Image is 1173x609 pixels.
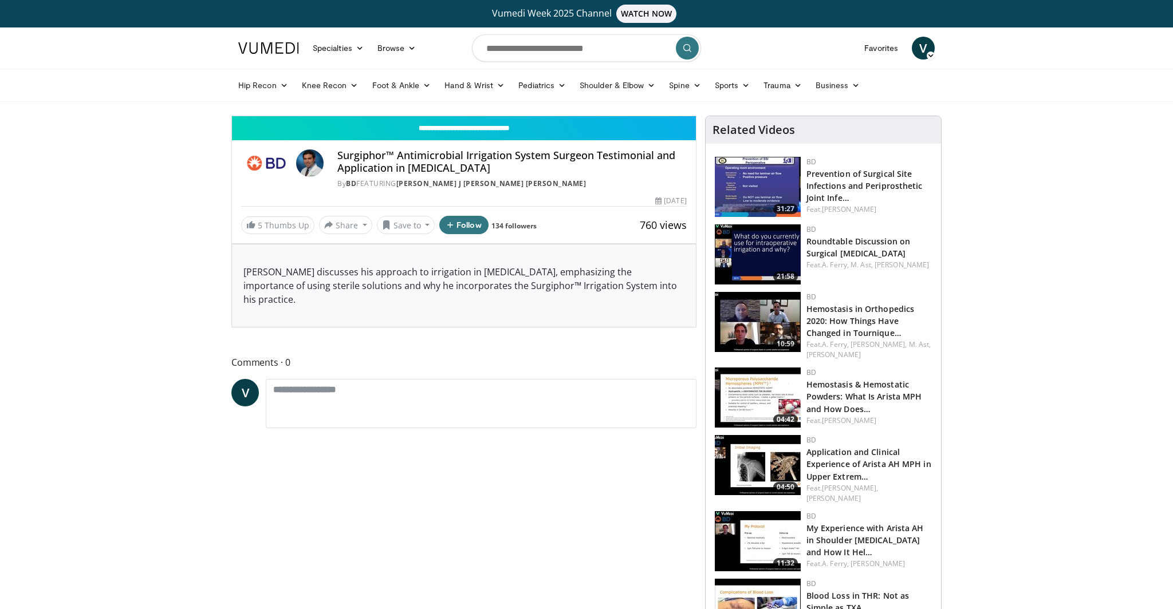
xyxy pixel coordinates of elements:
[773,558,798,568] span: 11:32
[715,224,801,284] img: 63b980ac-32f1-48d0-8c7b-91567b14b7c6.150x105_q85_crop-smart_upscale.jpg
[773,204,798,214] span: 31:27
[909,339,931,349] a: M. Ast,
[296,149,324,177] img: Avatar
[806,511,816,521] a: BD
[715,367,801,428] img: 74cdd7cb-f3ea-4baf-b85b-cffc470bdfa4.150x105_q85_crop-smart_upscale.jpg
[439,216,489,234] button: Follow
[241,149,292,177] img: BD
[851,260,873,270] a: M. Ast,
[715,224,801,284] a: 21:58
[616,5,677,23] span: WATCH NOW
[806,204,932,215] div: Feat.
[773,339,798,349] span: 10:59
[240,5,933,23] a: Vumedi Week 2025 ChannelWATCH NOW
[396,179,586,188] a: [PERSON_NAME] J [PERSON_NAME] [PERSON_NAME]
[295,74,365,97] a: Knee Recon
[365,74,438,97] a: Foot & Ankle
[806,367,816,377] a: BD
[337,179,687,189] div: By FEATURING
[806,523,924,557] a: My Experience with Arista AH in Shoulder [MEDICAL_DATA] and How It Hel…
[472,34,701,62] input: Search topics, interventions
[491,221,537,231] a: 134 followers
[875,260,929,270] a: [PERSON_NAME]
[715,435,801,495] img: dc27aa96-e3b5-4391-912a-c927c4fad802.150x105_q85_crop-smart_upscale.jpg
[377,216,435,234] button: Save to
[773,414,798,425] span: 04:42
[806,579,816,588] a: BD
[851,559,905,568] a: [PERSON_NAME]
[822,559,849,568] a: A. Ferry,
[243,265,684,306] p: [PERSON_NAME] discusses his approach to irrigation in [MEDICAL_DATA], emphasizing the importance ...
[806,350,861,359] a: [PERSON_NAME]
[319,216,372,234] button: Share
[806,224,816,234] a: BD
[806,157,816,167] a: BD
[806,379,922,414] a: Hemostasis & Hemostatic Powders: What Is Arista MPH and How Does…
[806,416,932,426] div: Feat.
[857,37,905,60] a: Favorites
[822,339,849,349] a: A. Ferry,
[773,482,798,492] span: 04:50
[715,511,801,571] img: 6fd0432e-2750-4342-a9d4-81ba40d0df93.150x105_q85_crop-smart_upscale.jpg
[822,260,849,270] a: A. Ferry,
[715,511,801,571] a: 11:32
[806,260,932,270] div: Feat.
[806,559,932,569] div: Feat.
[655,196,686,206] div: [DATE]
[806,435,816,445] a: BD
[806,168,923,203] a: Prevention of Surgical Site Infections and Periprosthetic Joint Infe…
[708,74,757,97] a: Sports
[851,339,907,349] a: [PERSON_NAME],
[806,236,910,259] a: Roundtable Discussion on Surgical [MEDICAL_DATA]
[806,483,932,504] div: Feat.
[806,292,816,302] a: BD
[715,367,801,428] a: 04:42
[773,271,798,282] span: 21:58
[662,74,707,97] a: Spine
[715,157,801,217] a: 31:27
[241,216,314,234] a: 5 Thumbs Up
[822,204,876,214] a: [PERSON_NAME]
[822,483,878,493] a: [PERSON_NAME],
[640,218,687,232] span: 760 views
[912,37,935,60] a: V
[337,149,687,174] h4: Surgiphor™ Antimicrobial Irrigation System Surgeon Testimonial and Application in [MEDICAL_DATA]
[306,37,371,60] a: Specialties
[511,74,573,97] a: Pediatrics
[715,157,801,217] img: bdb02266-35f1-4bde-b55c-158a878fcef6.150x105_q85_crop-smart_upscale.jpg
[715,292,801,352] img: 0eec6fb8-6c4e-404e-a42a-d2de394424ca.150x105_q85_crop-smart_upscale.jpg
[713,123,795,137] h4: Related Videos
[371,37,423,60] a: Browse
[757,74,809,97] a: Trauma
[573,74,662,97] a: Shoulder & Elbow
[806,446,931,481] a: Application and Clinical Experience of Arista AH MPH in Upper Extrem…
[346,179,356,188] a: BD
[715,292,801,352] a: 10:59
[231,74,295,97] a: Hip Recon
[806,493,861,503] a: [PERSON_NAME]
[715,435,801,495] a: 04:50
[438,74,511,97] a: Hand & Wrist
[231,379,259,406] a: V
[822,416,876,425] a: [PERSON_NAME]
[809,74,867,97] a: Business
[238,42,299,54] img: VuMedi Logo
[806,303,915,338] a: Hemostasis in Orthopedics 2020: How Things Have Changed in Tournique…
[806,339,932,360] div: Feat.
[231,355,696,370] span: Comments 0
[258,220,262,231] span: 5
